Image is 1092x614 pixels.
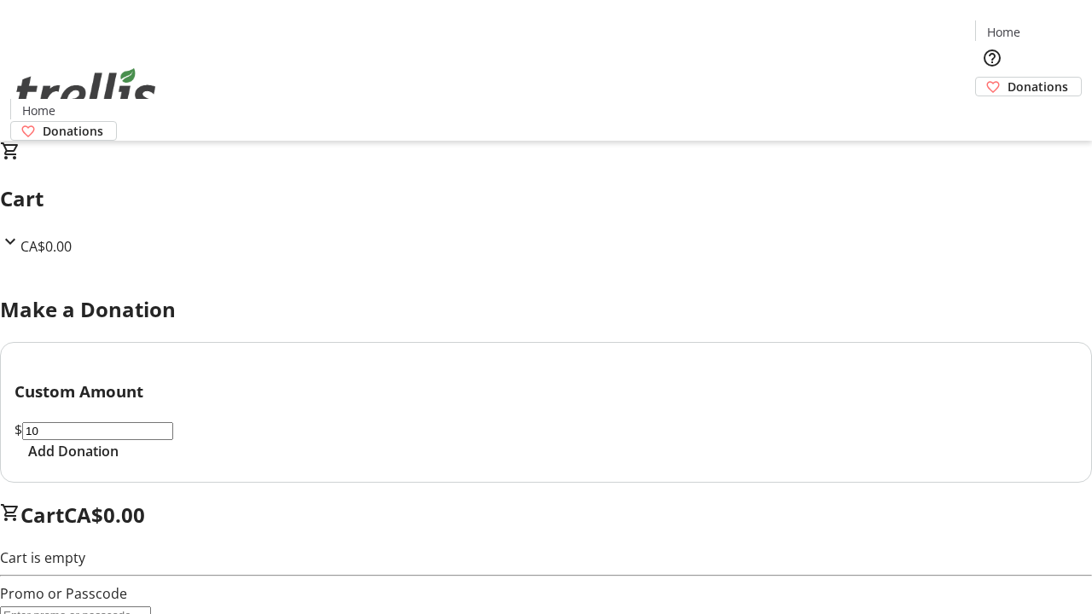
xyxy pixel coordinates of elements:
span: Home [22,101,55,119]
span: Donations [43,122,103,140]
h3: Custom Amount [15,379,1077,403]
span: CA$0.00 [64,501,145,529]
button: Help [975,41,1009,75]
input: Donation Amount [22,422,173,440]
span: CA$0.00 [20,237,72,256]
span: Add Donation [28,441,119,461]
a: Home [11,101,66,119]
a: Home [976,23,1031,41]
span: Donations [1008,78,1068,96]
img: Orient E2E Organization lhBmHSUuno's Logo [10,49,162,135]
a: Donations [975,77,1082,96]
button: Cart [975,96,1009,130]
button: Add Donation [15,441,132,461]
span: $ [15,420,22,439]
a: Donations [10,121,117,141]
span: Home [987,23,1020,41]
